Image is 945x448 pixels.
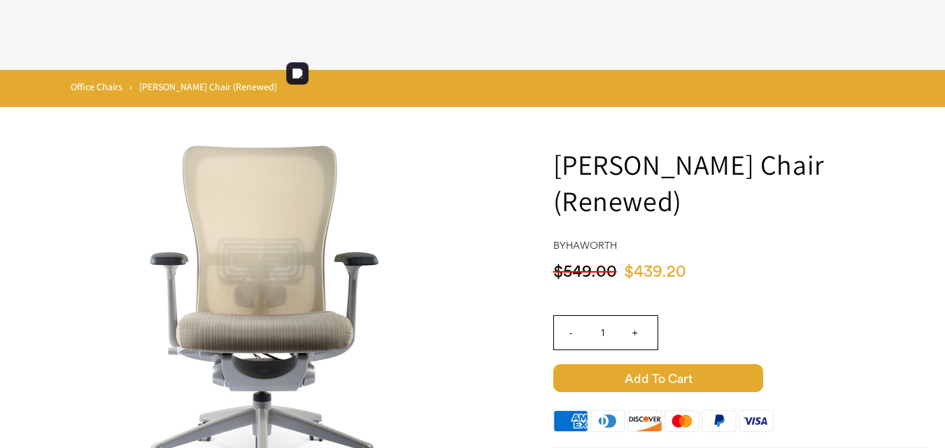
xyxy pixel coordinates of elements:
[554,316,588,349] input: -
[553,263,617,280] span: $549.00
[71,80,122,93] a: Office Chairs
[553,146,928,219] h1: [PERSON_NAME] Chair (Renewed)
[624,263,686,280] span: $439.20
[566,239,617,252] a: Haworth
[139,80,277,93] span: [PERSON_NAME] Chair (Renewed)
[129,80,132,93] span: ›
[553,240,928,252] h4: by
[71,80,282,100] nav: breadcrumbs
[553,364,763,392] span: Add to Cart
[58,312,478,327] a: Zody Chair (Renewed) - chairorama
[618,316,652,349] input: +
[553,364,928,392] button: Add to Cart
